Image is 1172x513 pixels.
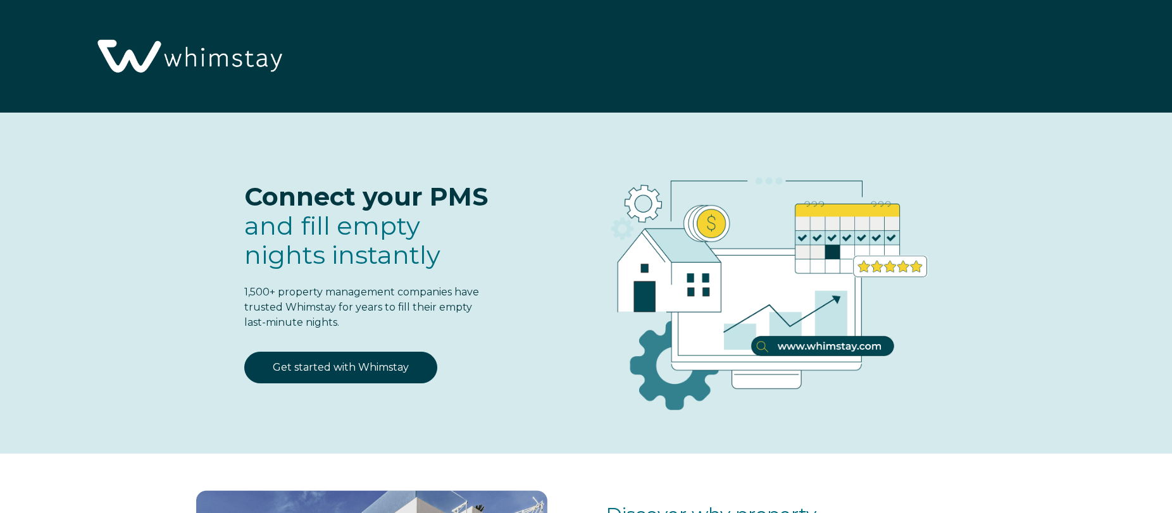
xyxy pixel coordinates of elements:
span: fill empty nights instantly [244,210,440,270]
img: Whimstay Logo-02 1 [89,6,288,108]
a: Get started with Whimstay [244,352,437,383]
img: RBO Ilustrations-03 [539,138,985,430]
span: and [244,210,440,270]
span: Connect your PMS [244,181,488,212]
span: 1,500+ property management companies have trusted Whimstay for years to fill their empty last-min... [244,286,479,328]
